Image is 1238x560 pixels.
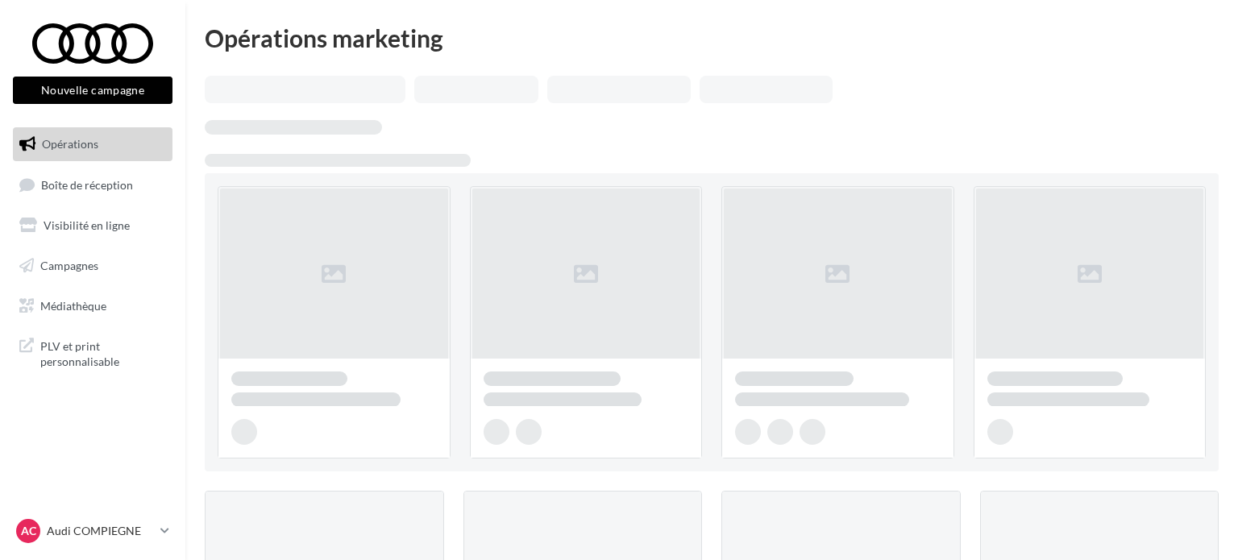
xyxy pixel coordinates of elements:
a: Médiathèque [10,289,176,323]
a: Visibilité en ligne [10,209,176,243]
a: AC Audi COMPIEGNE [13,516,172,546]
span: PLV et print personnalisable [40,335,166,370]
a: Opérations [10,127,176,161]
span: Médiathèque [40,298,106,312]
a: Boîte de réception [10,168,176,202]
a: Campagnes [10,249,176,283]
span: Visibilité en ligne [44,218,130,232]
span: Opérations [42,137,98,151]
span: AC [21,523,36,539]
span: Campagnes [40,259,98,272]
button: Nouvelle campagne [13,77,172,104]
p: Audi COMPIEGNE [47,523,154,539]
div: Opérations marketing [205,26,1219,50]
span: Boîte de réception [41,177,133,191]
a: PLV et print personnalisable [10,329,176,376]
